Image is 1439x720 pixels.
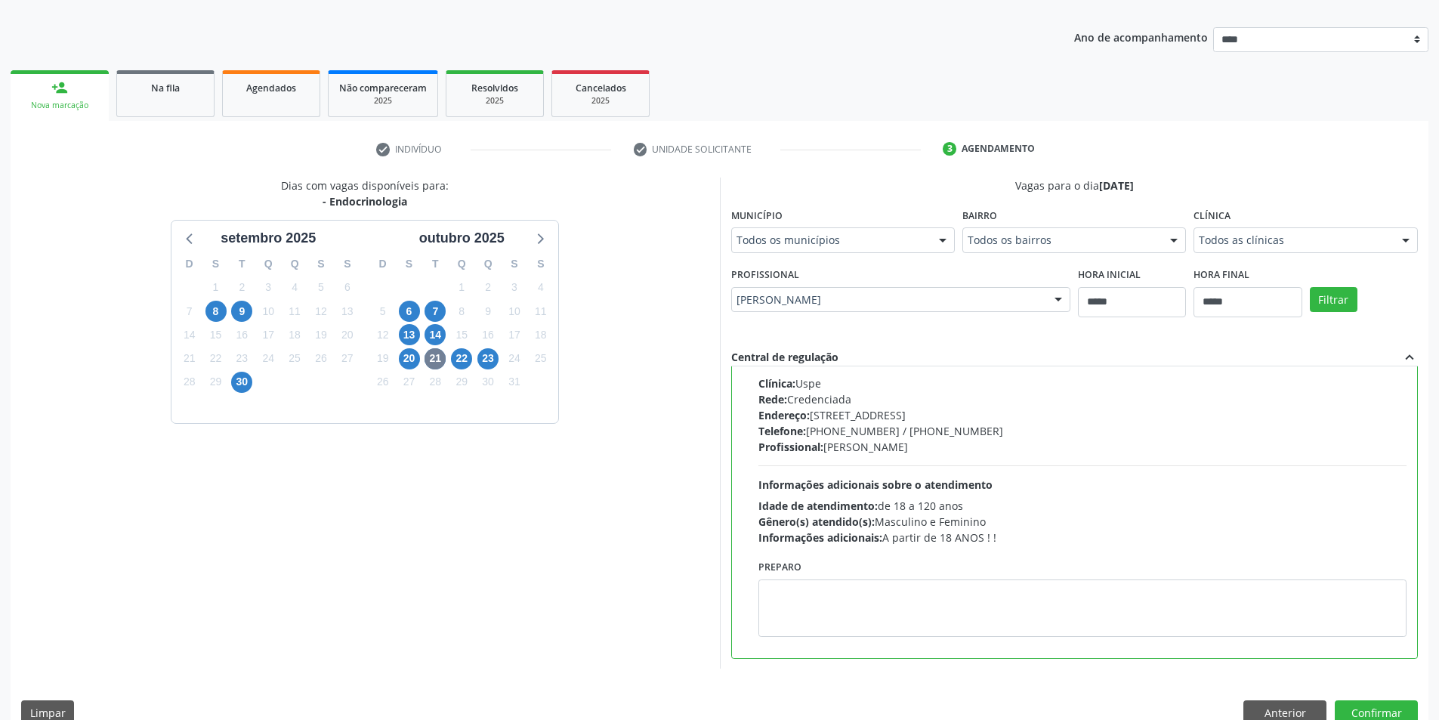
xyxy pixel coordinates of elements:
span: domingo, 28 de setembro de 2025 [179,372,200,393]
span: domingo, 21 de setembro de 2025 [179,348,200,369]
span: Agendados [246,82,296,94]
div: Dias com vagas disponíveis para: [281,178,449,209]
label: Município [731,204,783,227]
span: quinta-feira, 4 de setembro de 2025 [284,277,305,298]
div: person_add [51,79,68,96]
label: Bairro [962,204,997,227]
span: Clínica: [758,376,795,391]
div: Vagas para o dia [731,178,1419,193]
span: quarta-feira, 15 de outubro de 2025 [451,324,472,345]
span: quinta-feira, 30 de outubro de 2025 [477,372,499,393]
p: Ano de acompanhamento [1074,27,1208,46]
span: domingo, 19 de outubro de 2025 [372,348,394,369]
span: sábado, 27 de setembro de 2025 [337,348,358,369]
span: terça-feira, 28 de outubro de 2025 [425,372,446,393]
label: Profissional [731,264,799,287]
span: terça-feira, 30 de setembro de 2025 [231,372,252,393]
span: [PERSON_NAME] [736,292,1040,307]
span: Gênero(s) atendido(s): [758,515,875,529]
span: terça-feira, 21 de outubro de 2025 [425,348,446,369]
span: sexta-feira, 3 de outubro de 2025 [504,277,525,298]
button: Filtrar [1310,287,1357,313]
span: Idade de atendimento: [758,499,878,513]
span: Cancelados [576,82,626,94]
span: sábado, 25 de outubro de 2025 [530,348,551,369]
span: Telefone: [758,424,806,438]
span: segunda-feira, 13 de outubro de 2025 [399,324,420,345]
div: Q [282,252,308,276]
span: sábado, 4 de outubro de 2025 [530,277,551,298]
span: segunda-feira, 15 de setembro de 2025 [205,324,227,345]
span: terça-feira, 16 de setembro de 2025 [231,324,252,345]
span: terça-feira, 23 de setembro de 2025 [231,348,252,369]
span: segunda-feira, 6 de outubro de 2025 [399,301,420,322]
span: quarta-feira, 1 de outubro de 2025 [451,277,472,298]
span: Rede: [758,392,787,406]
span: Informações adicionais: [758,530,882,545]
span: domingo, 5 de outubro de 2025 [372,301,394,322]
span: sexta-feira, 5 de setembro de 2025 [310,277,332,298]
span: quarta-feira, 29 de outubro de 2025 [451,372,472,393]
span: sábado, 13 de setembro de 2025 [337,301,358,322]
span: segunda-feira, 22 de setembro de 2025 [205,348,227,369]
span: Não compareceram [339,82,427,94]
span: sábado, 20 de setembro de 2025 [337,324,358,345]
div: T [422,252,449,276]
span: domingo, 7 de setembro de 2025 [179,301,200,322]
label: Clínica [1194,204,1231,227]
span: quinta-feira, 11 de setembro de 2025 [284,301,305,322]
div: T [229,252,255,276]
div: S [502,252,528,276]
div: Q [449,252,475,276]
span: Na fila [151,82,180,94]
div: 2025 [563,95,638,107]
div: 2025 [339,95,427,107]
span: Todos os municípios [736,233,924,248]
i: expand_less [1401,349,1418,366]
span: segunda-feira, 27 de outubro de 2025 [399,372,420,393]
div: D [369,252,396,276]
span: Todos as clínicas [1199,233,1386,248]
div: Credenciada [758,391,1407,407]
div: S [396,252,422,276]
span: terça-feira, 9 de setembro de 2025 [231,301,252,322]
div: setembro 2025 [215,228,322,249]
label: Hora inicial [1078,264,1141,287]
label: Hora final [1194,264,1249,287]
div: de 18 a 120 anos [758,498,1407,514]
span: quarta-feira, 3 de setembro de 2025 [258,277,279,298]
span: quarta-feira, 8 de outubro de 2025 [451,301,472,322]
div: 3 [943,142,956,156]
span: sexta-feira, 10 de outubro de 2025 [504,301,525,322]
span: sexta-feira, 17 de outubro de 2025 [504,324,525,345]
span: sábado, 11 de outubro de 2025 [530,301,551,322]
span: sábado, 18 de outubro de 2025 [530,324,551,345]
div: Nova marcação [21,100,98,111]
span: Todos os bairros [968,233,1155,248]
span: sexta-feira, 24 de outubro de 2025 [504,348,525,369]
div: Q [255,252,282,276]
span: segunda-feira, 8 de setembro de 2025 [205,301,227,322]
span: quarta-feira, 22 de outubro de 2025 [451,348,472,369]
div: [PHONE_NUMBER] / [PHONE_NUMBER] [758,423,1407,439]
span: quinta-feira, 18 de setembro de 2025 [284,324,305,345]
span: domingo, 12 de outubro de 2025 [372,324,394,345]
span: segunda-feira, 29 de setembro de 2025 [205,372,227,393]
div: S [527,252,554,276]
div: outubro 2025 [413,228,511,249]
div: Agendamento [962,142,1035,156]
span: sexta-feira, 12 de setembro de 2025 [310,301,332,322]
div: S [202,252,229,276]
span: sexta-feira, 31 de outubro de 2025 [504,372,525,393]
div: Masculino e Feminino [758,514,1407,530]
span: Resolvidos [471,82,518,94]
div: [STREET_ADDRESS] [758,407,1407,423]
div: Q [475,252,502,276]
span: terça-feira, 2 de setembro de 2025 [231,277,252,298]
span: quinta-feira, 23 de outubro de 2025 [477,348,499,369]
span: quarta-feira, 17 de setembro de 2025 [258,324,279,345]
div: S [308,252,335,276]
span: terça-feira, 14 de outubro de 2025 [425,324,446,345]
span: quinta-feira, 2 de outubro de 2025 [477,277,499,298]
div: 2025 [457,95,533,107]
